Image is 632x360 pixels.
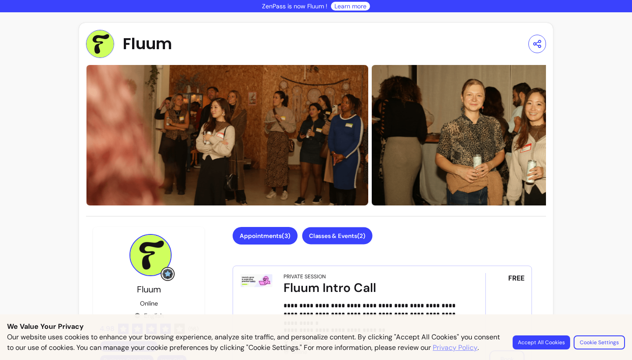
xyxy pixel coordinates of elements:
[433,342,478,353] a: Privacy Policy
[7,321,625,332] p: We Value Your Privacy
[240,273,273,288] img: Fluum Intro Call
[284,280,461,296] div: Fluum Intro Call
[284,273,326,280] div: Private Session
[162,269,173,279] img: Grow
[513,335,570,349] button: Accept All Cookies
[123,35,172,53] span: Fluum
[86,65,368,205] img: https://d22cr2pskkweo8.cloudfront.net/bebc8608-c9bb-47e6-9180-4ba40991fc76
[140,299,158,308] p: Online
[302,227,372,245] button: Classes & Events(2)
[233,227,298,245] button: Appointments(3)
[137,284,161,295] span: Fluum
[129,234,172,276] img: Provider image
[574,335,625,349] button: Cookie Settings
[262,2,327,11] p: ZenPass is now Fluum !
[7,332,502,353] p: Our website uses cookies to enhance your browsing experience, analyze site traffic, and personali...
[86,30,114,58] img: Provider image
[508,273,524,284] span: FREE
[334,2,366,11] a: Learn more
[134,311,164,320] div: English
